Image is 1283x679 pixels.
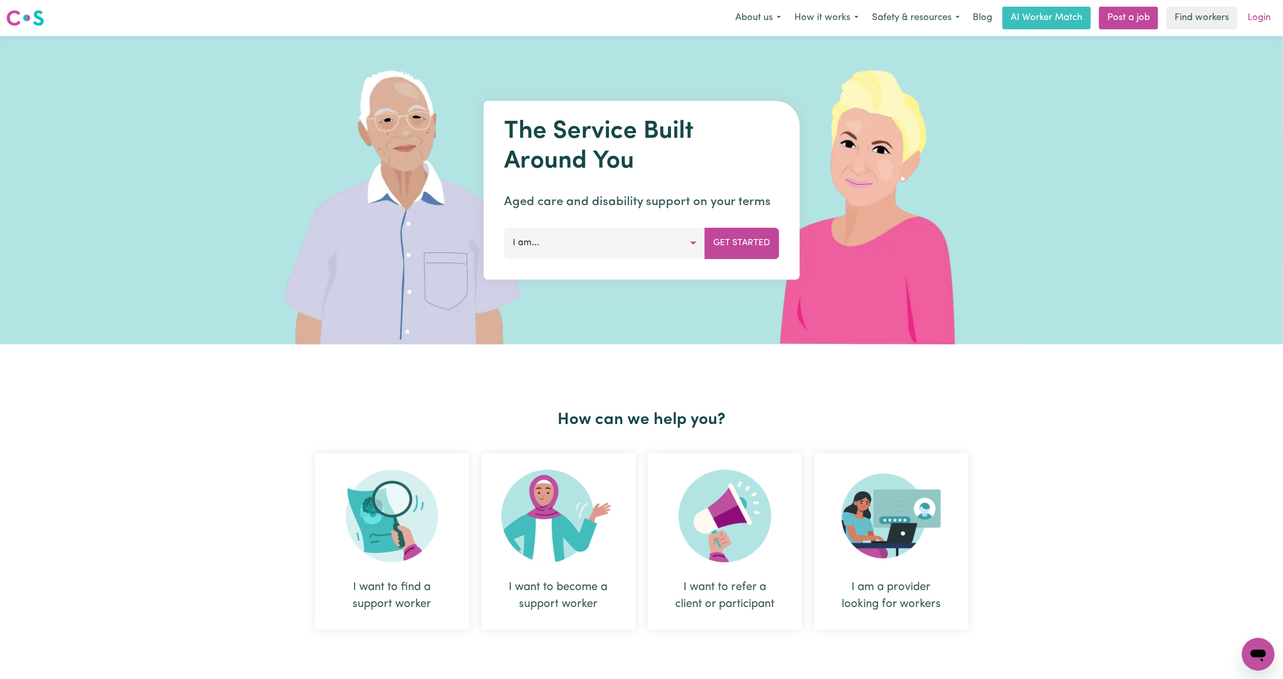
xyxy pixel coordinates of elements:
[679,470,771,562] img: Refer
[842,470,941,562] img: Provider
[504,193,779,211] p: Aged care and disability support on your terms
[839,579,944,613] div: I am a provider looking for workers
[346,470,438,562] img: Search
[504,228,705,259] button: I am...
[481,453,636,630] div: I want to become a support worker
[788,7,865,29] button: How it works
[1099,7,1158,29] a: Post a job
[1002,7,1091,29] a: AI Worker Match
[501,470,616,562] img: Become Worker
[1242,638,1275,671] iframe: Button to launch messaging window, conversation in progress
[6,6,44,30] a: Careseekers logo
[704,228,779,259] button: Get Started
[966,7,998,29] a: Blog
[506,579,611,613] div: I want to become a support worker
[1166,7,1237,29] a: Find workers
[729,7,788,29] button: About us
[340,579,444,613] div: I want to find a support worker
[504,117,779,176] h1: The Service Built Around You
[1241,7,1277,29] a: Login
[309,410,975,430] h2: How can we help you?
[6,9,44,27] img: Careseekers logo
[673,579,777,613] div: I want to refer a client or participant
[648,453,802,630] div: I want to refer a client or participant
[865,7,966,29] button: Safety & resources
[814,453,969,630] div: I am a provider looking for workers
[315,453,469,630] div: I want to find a support worker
